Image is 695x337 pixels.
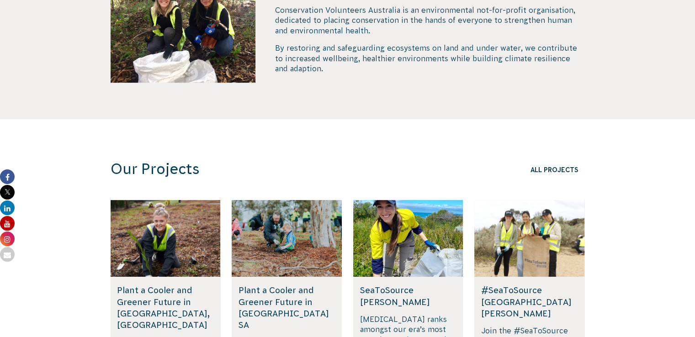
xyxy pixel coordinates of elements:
h5: Plant a Cooler and Greener Future in [GEOGRAPHIC_DATA] SA [239,284,335,331]
h5: SeaToSource [PERSON_NAME] [360,284,456,307]
p: By restoring and safeguarding ecosystems on land and under water, we contribute to increased well... [275,43,584,74]
p: Conservation Volunteers Australia is an environmental not-for-profit organisation, dedicated to p... [275,5,584,36]
h5: Plant a Cooler and Greener Future in [GEOGRAPHIC_DATA], [GEOGRAPHIC_DATA] [117,284,213,331]
a: All Projects [531,166,585,174]
h3: Our Projects [111,160,462,178]
h5: #SeaToSource [GEOGRAPHIC_DATA][PERSON_NAME] [481,284,578,319]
